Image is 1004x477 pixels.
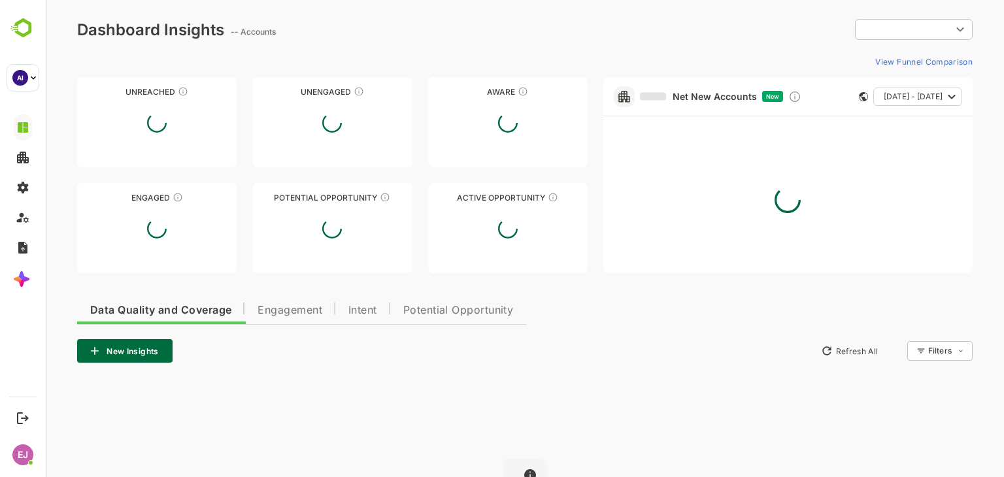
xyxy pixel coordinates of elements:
[594,91,711,103] a: Net New Accounts
[881,339,927,363] div: Filters
[358,305,468,316] span: Potential Opportunity
[308,86,318,97] div: These accounts have not shown enough engagement and need nurturing
[838,88,897,105] span: [DATE] - [DATE]
[212,305,276,316] span: Engagement
[132,86,142,97] div: These accounts have not been engaged with for a defined time period
[809,18,927,41] div: ​
[44,305,186,316] span: Data Quality and Coverage
[185,27,234,37] ag: -- Accounts
[882,346,906,355] div: Filters
[7,16,40,41] img: BambooboxLogoMark.f1c84d78b4c51b1a7b5f700c9845e183.svg
[31,20,178,39] div: Dashboard Insights
[12,444,33,465] div: EJ
[207,87,366,97] div: Unengaged
[828,88,916,106] button: [DATE] - [DATE]
[334,192,344,203] div: These accounts are MQAs and can be passed on to Inside Sales
[207,193,366,203] div: Potential Opportunity
[12,70,28,86] div: AI
[14,409,31,427] button: Logout
[127,192,137,203] div: These accounts are warm, further nurturing would qualify them to MQAs
[813,92,822,101] div: This card does not support filter and segments
[824,51,927,72] button: View Funnel Comparison
[769,340,838,361] button: Refresh All
[720,93,733,100] span: New
[382,87,542,97] div: Aware
[303,305,331,316] span: Intent
[31,193,191,203] div: Engaged
[502,192,512,203] div: These accounts have open opportunities which might be at any of the Sales Stages
[743,90,756,103] div: Discover new ICP-fit accounts showing engagement — via intent surges, anonymous website visits, L...
[382,193,542,203] div: Active Opportunity
[31,87,191,97] div: Unreached
[31,339,127,363] button: New Insights
[472,86,482,97] div: These accounts have just entered the buying cycle and need further nurturing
